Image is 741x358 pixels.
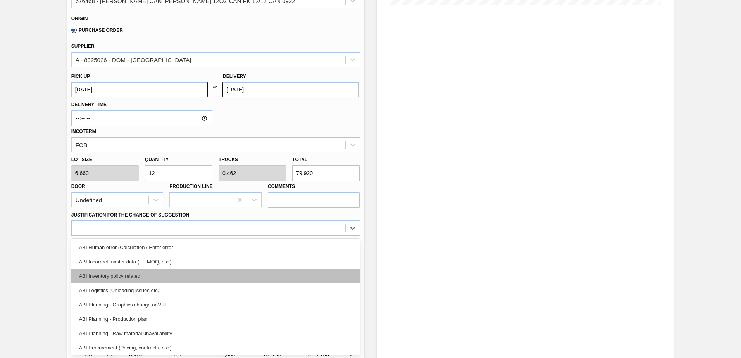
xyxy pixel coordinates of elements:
[71,154,139,165] label: Lot size
[145,157,169,162] label: Quantity
[71,238,360,249] label: Observation
[76,141,88,148] div: FOB
[223,74,246,79] label: Delivery
[169,184,212,189] label: Production Line
[219,157,238,162] label: Trucks
[71,43,95,49] label: Supplier
[223,82,359,97] input: mm/dd/yyyy
[71,255,360,269] div: ABI Incorrect master data (LT, MOQ, etc.)
[71,74,90,79] label: Pick up
[71,184,85,189] label: Door
[292,157,307,162] label: Total
[207,82,223,97] button: locked
[71,16,88,21] label: Origin
[76,56,191,63] div: A - 8325026 - DOM - [GEOGRAPHIC_DATA]
[268,181,360,192] label: Comments
[71,326,360,341] div: ABI Planning - Raw material unavailability
[71,129,96,134] label: Incoterm
[71,312,360,326] div: ABI Planning - Production plan
[76,196,102,203] div: Undefined
[71,269,360,283] div: ABI Inventory policy related
[71,283,360,298] div: ABI Logistics (Unloading issues etc.)
[71,240,360,255] div: ABI Human error (Calculation / Enter error)
[71,99,212,110] label: Delivery Time
[71,212,189,218] label: Justification for the Change of Suggestion
[71,28,123,33] label: Purchase Order
[71,298,360,312] div: ABI Planning - Graphics change or VBI
[210,85,220,94] img: locked
[71,341,360,355] div: ABI Procurement (Pricing, contracts, etc.)
[71,82,207,97] input: mm/dd/yyyy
